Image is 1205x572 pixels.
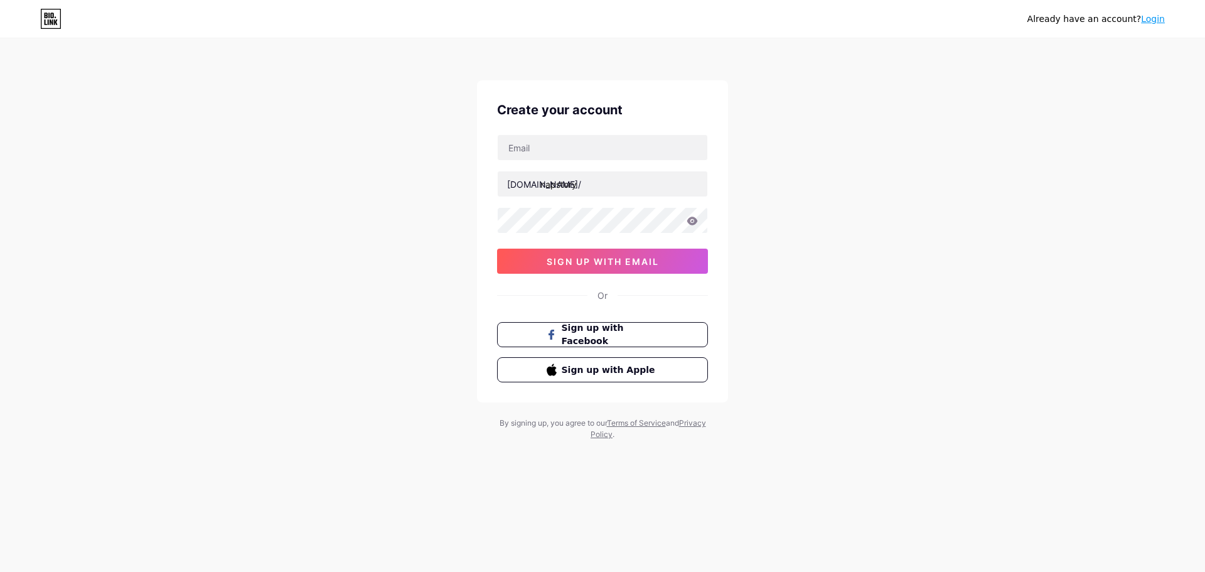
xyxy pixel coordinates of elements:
div: Create your account [497,100,708,119]
button: Sign up with Apple [497,357,708,382]
a: Login [1141,14,1165,24]
span: Sign up with Facebook [562,321,659,348]
span: sign up with email [547,256,659,267]
a: Terms of Service [607,418,666,428]
div: [DOMAIN_NAME]/ [507,178,581,191]
span: Sign up with Apple [562,364,659,377]
button: sign up with email [497,249,708,274]
button: Sign up with Facebook [497,322,708,347]
div: Already have an account? [1027,13,1165,26]
div: By signing up, you agree to our and . [496,418,709,440]
div: Or [597,289,608,302]
input: username [498,171,707,197]
input: Email [498,135,707,160]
